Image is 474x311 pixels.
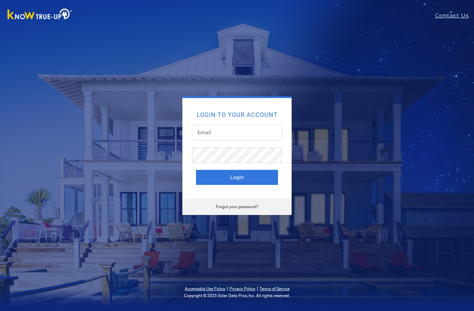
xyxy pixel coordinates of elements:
a: Contact Us [435,12,474,20]
span: | [257,285,258,292]
input: Email [192,125,282,140]
a: Terms of Service [260,286,290,291]
h2: Login to your account [196,112,278,118]
img: Know True-Up [4,7,76,23]
button: Login [196,170,278,185]
a: Privacy Policy [229,286,255,291]
a: Forgot your password? [216,204,259,209]
a: Acceptable Use Policy [185,286,225,291]
span: | [227,285,228,292]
